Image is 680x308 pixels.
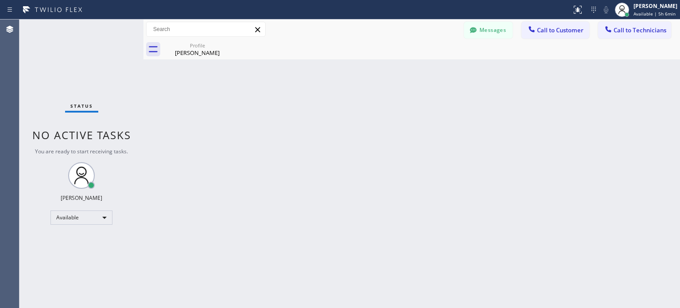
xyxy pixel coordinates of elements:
button: Call to Customer [522,22,589,39]
div: [PERSON_NAME] [164,49,231,57]
div: [PERSON_NAME] [61,194,102,202]
div: [PERSON_NAME] [634,2,677,10]
button: Mute [600,4,612,16]
span: No active tasks [32,128,131,142]
div: Lisa Podell [164,39,231,59]
button: Messages [464,22,513,39]
span: You are ready to start receiving tasks. [35,148,128,155]
div: Profile [164,42,231,49]
span: Call to Customer [537,26,583,34]
input: Search [147,22,265,36]
span: Available | 5h 6min [634,11,676,17]
button: Call to Technicians [598,22,671,39]
div: Available [50,211,112,225]
span: Call to Technicians [614,26,666,34]
span: Status [70,103,93,109]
